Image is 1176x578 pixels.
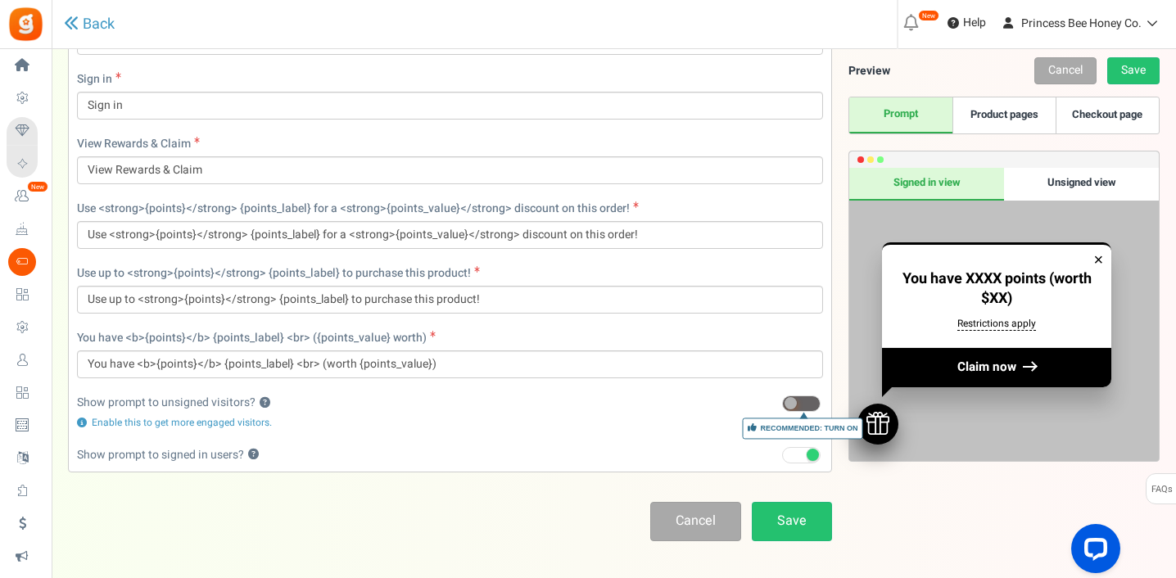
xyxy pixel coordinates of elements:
[1021,15,1142,32] span: Princess Bee Honey Co.
[77,264,471,282] span: Use up to <strong>{points}</strong> {points_label} to purchase this product!
[260,398,270,409] button: Show prompt to unsigned visitors?
[882,347,1111,386] div: Claim now
[64,16,115,33] a: Back
[1056,97,1159,133] a: Checkout page
[849,168,1159,461] div: Preview only
[1107,57,1160,84] a: Save
[27,181,48,192] em: New
[77,329,427,346] span: You have <b>{points}</b> {points_label} <br> ({points_value} worth)
[1004,168,1159,201] div: Unsigned view
[650,502,741,540] a: Cancel
[752,502,832,540] a: Save
[77,395,270,411] label: Show prompt to unsigned visitors?
[866,412,889,435] img: gift.svg
[957,317,1036,331] div: Restrictions apply
[7,183,44,210] a: New
[1094,249,1104,271] div: ×
[952,97,1056,133] a: Product pages
[77,70,112,88] span: Sign in
[7,6,44,43] img: Gratisfaction
[849,97,952,133] a: Prompt
[248,449,259,460] button: Show prompt to signed in users?
[1034,57,1097,84] a: Cancel
[77,447,259,463] label: Show prompt to signed in users?
[1151,474,1173,505] span: FAQs
[77,200,630,217] span: Use <strong>{points}</strong> {points_label} for a <strong>{points_value}</strong> discount on th...
[849,168,1004,201] div: Signed in view
[92,415,272,430] span: Enable this to get more engaged visitors.
[918,10,939,21] em: New
[941,10,993,36] a: Help
[848,65,890,77] h5: Preview
[957,358,1016,376] span: Claim now
[902,268,1092,309] span: You have XXXX points (worth $XX)
[77,135,191,152] span: View Rewards & Claim
[959,15,986,31] span: Help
